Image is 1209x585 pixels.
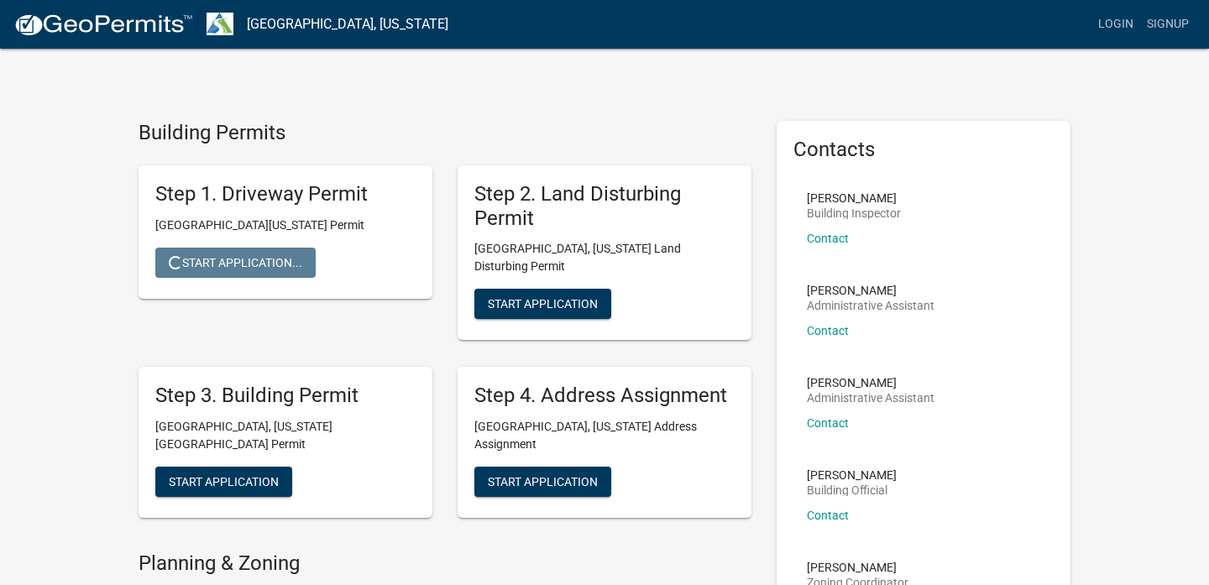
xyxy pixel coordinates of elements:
h5: Step 1. Driveway Permit [155,182,416,206]
p: Administrative Assistant [807,300,934,311]
button: Start Application [474,467,611,497]
span: Start Application... [169,255,302,269]
a: Contact [807,509,849,522]
p: [GEOGRAPHIC_DATA][US_STATE] Permit [155,217,416,234]
p: [GEOGRAPHIC_DATA], [US_STATE] Land Disturbing Permit [474,240,735,275]
p: [GEOGRAPHIC_DATA], [US_STATE] Address Assignment [474,418,735,453]
a: Contact [807,416,849,430]
h4: Building Permits [139,121,751,145]
a: Login [1091,8,1140,40]
a: Signup [1140,8,1196,40]
span: Start Application [488,297,598,311]
h5: Step 3. Building Permit [155,384,416,408]
p: [PERSON_NAME] [807,561,908,573]
h5: Step 4. Address Assignment [474,384,735,408]
p: [PERSON_NAME] [807,377,934,389]
button: Start Application [155,467,292,497]
a: Contact [807,324,849,337]
p: Building Official [807,484,897,496]
p: [PERSON_NAME] [807,285,934,296]
p: [GEOGRAPHIC_DATA], [US_STATE][GEOGRAPHIC_DATA] Permit [155,418,416,453]
span: Start Application [488,475,598,488]
p: Building Inspector [807,207,901,219]
p: [PERSON_NAME] [807,469,897,481]
p: Administrative Assistant [807,392,934,404]
p: [PERSON_NAME] [807,192,901,204]
h5: Step 2. Land Disturbing Permit [474,182,735,231]
a: Contact [807,232,849,245]
a: [GEOGRAPHIC_DATA], [US_STATE] [247,10,448,39]
h4: Planning & Zoning [139,551,751,576]
span: Start Application [169,475,279,488]
h5: Contacts [793,138,1054,162]
button: Start Application... [155,248,316,278]
img: Troup County, Georgia [207,13,233,35]
button: Start Application [474,289,611,319]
